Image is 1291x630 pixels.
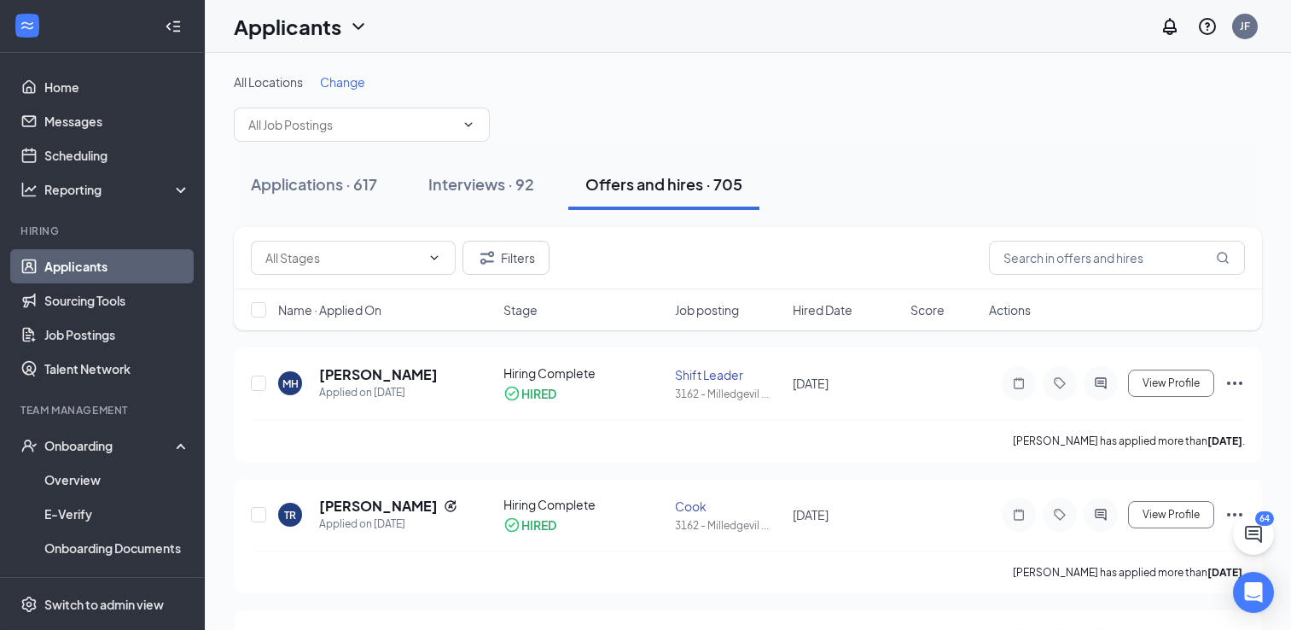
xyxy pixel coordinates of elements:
[320,74,365,90] span: Change
[44,596,164,613] div: Switch to admin view
[503,301,538,318] span: Stage
[1160,16,1180,37] svg: Notifications
[20,596,38,613] svg: Settings
[44,565,190,599] a: Activity log
[989,241,1245,275] input: Search in offers and hires
[444,499,457,513] svg: Reapply
[1207,566,1242,579] b: [DATE]
[585,173,742,195] div: Offers and hires · 705
[1013,434,1245,448] p: [PERSON_NAME] has applied more than .
[503,516,520,534] svg: CheckmarkCircle
[1090,508,1111,522] svg: ActiveChat
[521,516,556,534] div: HIRED
[989,301,1031,318] span: Actions
[44,249,190,283] a: Applicants
[348,16,369,37] svg: ChevronDown
[234,12,341,41] h1: Applicants
[793,301,852,318] span: Hired Date
[319,516,457,533] div: Applied on [DATE]
[427,251,441,265] svg: ChevronDown
[1009,508,1029,522] svg: Note
[503,385,520,402] svg: CheckmarkCircle
[1090,376,1111,390] svg: ActiveChat
[910,301,945,318] span: Score
[44,181,191,198] div: Reporting
[44,318,190,352] a: Job Postings
[503,365,665,382] div: Hiring Complete
[1240,19,1250,33] div: JF
[248,115,455,134] input: All Job Postings
[793,376,829,391] span: [DATE]
[675,301,739,318] span: Job posting
[44,352,190,386] a: Talent Network
[1050,376,1070,390] svg: Tag
[1224,505,1245,525] svg: Ellipses
[477,248,497,268] svg: Filter
[282,376,299,391] div: MH
[20,403,187,417] div: Team Management
[1128,501,1214,528] button: View Profile
[265,248,421,267] input: All Stages
[1143,509,1200,521] span: View Profile
[20,224,187,238] div: Hiring
[1050,508,1070,522] svg: Tag
[20,181,38,198] svg: Analysis
[278,301,381,318] span: Name · Applied On
[462,241,550,275] button: Filter Filters
[165,18,182,35] svg: Collapse
[1224,373,1245,394] svg: Ellipses
[1013,565,1245,580] p: [PERSON_NAME] has applied more than .
[1009,376,1029,390] svg: Note
[675,366,782,383] div: Shift Leader
[1255,511,1274,526] div: 64
[234,74,303,90] span: All Locations
[675,387,782,401] div: 3162 - Milledgevil ...
[521,385,556,402] div: HIRED
[44,497,190,531] a: E-Verify
[251,173,377,195] div: Applications · 617
[19,17,36,34] svg: WorkstreamLogo
[1243,524,1264,545] svg: ChatActive
[1233,514,1274,555] button: ChatActive
[44,531,190,565] a: Onboarding Documents
[44,437,176,454] div: Onboarding
[1197,16,1218,37] svg: QuestionInfo
[44,138,190,172] a: Scheduling
[793,507,829,522] span: [DATE]
[319,365,438,384] h5: [PERSON_NAME]
[428,173,534,195] div: Interviews · 92
[1143,377,1200,389] span: View Profile
[1233,572,1274,613] div: Open Intercom Messenger
[319,384,438,401] div: Applied on [DATE]
[44,463,190,497] a: Overview
[462,118,475,131] svg: ChevronDown
[1207,435,1242,447] b: [DATE]
[44,70,190,104] a: Home
[675,518,782,533] div: 3162 - Milledgevil ...
[20,437,38,454] svg: UserCheck
[44,104,190,138] a: Messages
[319,497,437,516] h5: [PERSON_NAME]
[44,283,190,318] a: Sourcing Tools
[1128,370,1214,397] button: View Profile
[675,498,782,515] div: Cook
[284,508,296,522] div: TR
[503,496,665,513] div: Hiring Complete
[1216,251,1230,265] svg: MagnifyingGlass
